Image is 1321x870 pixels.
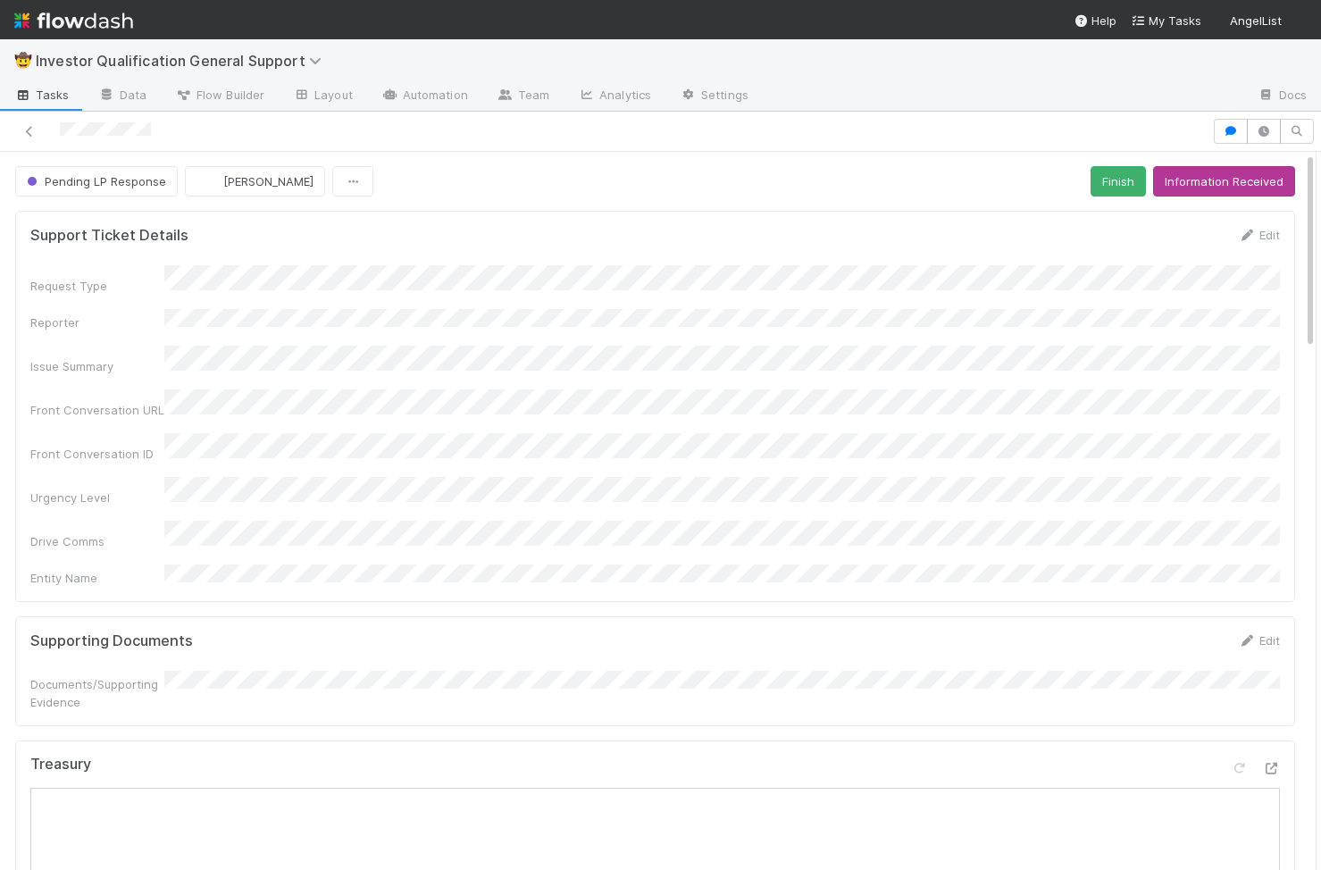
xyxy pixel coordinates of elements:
span: My Tasks [1131,13,1201,28]
div: Entity Name [30,569,164,587]
a: Automation [367,82,482,111]
div: Urgency Level [30,489,164,506]
span: Investor Qualification General Support [36,52,330,70]
div: Help [1074,12,1116,29]
span: Flow Builder [175,86,264,104]
a: Layout [279,82,367,111]
div: Documents/Supporting Evidence [30,675,164,711]
button: Information Received [1153,166,1295,197]
img: avatar_7d83f73c-397d-4044-baf2-bb2da42e298f.png [200,172,218,190]
h5: Support Ticket Details [30,227,188,245]
div: Issue Summary [30,357,164,375]
a: Data [84,82,161,111]
span: AngelList [1230,13,1282,28]
h5: Treasury [30,756,91,774]
span: [PERSON_NAME] [223,174,314,188]
div: Reporter [30,314,164,331]
div: Request Type [30,277,164,295]
div: Drive Comms [30,532,164,550]
a: Docs [1243,82,1321,111]
span: Tasks [14,86,70,104]
a: Edit [1238,633,1280,648]
a: My Tasks [1131,12,1201,29]
a: Team [482,82,564,111]
a: Edit [1238,228,1280,242]
div: Front Conversation ID [30,445,164,463]
button: [PERSON_NAME] [185,166,325,197]
span: Pending LP Response [23,174,166,188]
a: Flow Builder [161,82,279,111]
a: Analytics [564,82,665,111]
a: Settings [665,82,763,111]
img: logo-inverted-e16ddd16eac7371096b0.svg [14,5,133,36]
span: 🤠 [14,53,32,68]
div: Front Conversation URL [30,401,164,419]
button: Pending LP Response [15,166,178,197]
h5: Supporting Documents [30,632,193,650]
button: Finish [1091,166,1146,197]
img: avatar_7d83f73c-397d-4044-baf2-bb2da42e298f.png [1289,13,1307,30]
